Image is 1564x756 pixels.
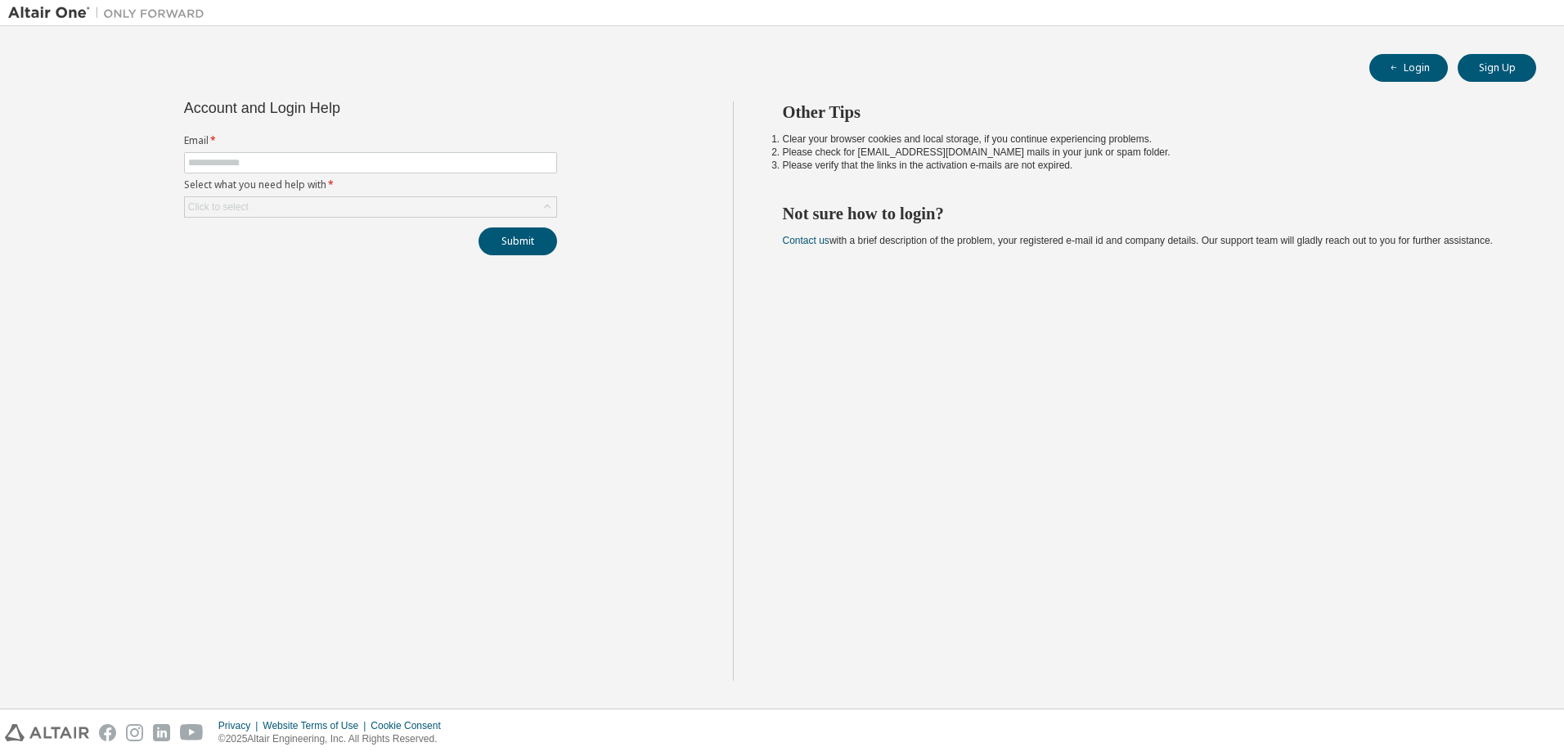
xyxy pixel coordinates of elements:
img: instagram.svg [126,724,143,741]
button: Submit [479,227,557,255]
h2: Not sure how to login? [783,203,1508,224]
li: Clear your browser cookies and local storage, if you continue experiencing problems. [783,133,1508,146]
img: altair_logo.svg [5,724,89,741]
a: Contact us [783,235,829,246]
div: Click to select [188,200,249,214]
button: Sign Up [1458,54,1536,82]
p: © 2025 Altair Engineering, Inc. All Rights Reserved. [218,732,451,746]
h2: Other Tips [783,101,1508,123]
li: Please check for [EMAIL_ADDRESS][DOMAIN_NAME] mails in your junk or spam folder. [783,146,1508,159]
img: facebook.svg [99,724,116,741]
div: Cookie Consent [371,719,450,732]
img: Altair One [8,5,213,21]
div: Website Terms of Use [263,719,371,732]
div: Privacy [218,719,263,732]
div: Click to select [185,197,556,217]
div: Account and Login Help [184,101,483,115]
img: linkedin.svg [153,724,170,741]
img: youtube.svg [180,724,204,741]
label: Email [184,134,557,147]
button: Login [1369,54,1448,82]
span: with a brief description of the problem, your registered e-mail id and company details. Our suppo... [783,235,1493,246]
label: Select what you need help with [184,178,557,191]
li: Please verify that the links in the activation e-mails are not expired. [783,159,1508,172]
